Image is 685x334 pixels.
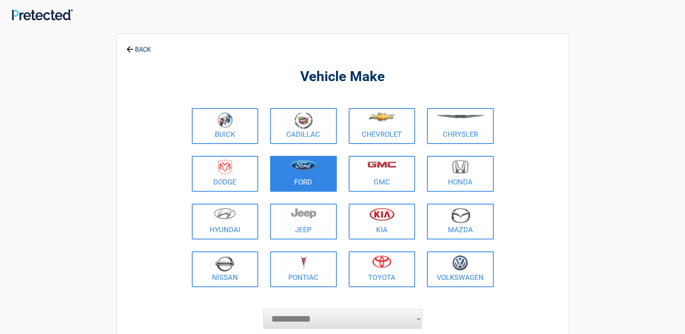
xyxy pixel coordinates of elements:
a: Kia [349,204,415,239]
a: Volkswagen [427,251,494,287]
a: Cadillac [270,108,337,144]
a: Nissan [192,251,259,287]
a: Jeep [270,204,337,239]
img: gmc [367,161,396,168]
a: Dodge [192,156,259,192]
img: nissan [215,255,234,272]
img: chrysler [436,115,484,118]
img: pontiac [299,255,307,270]
a: Toyota [349,251,415,287]
a: Mazda [427,204,494,239]
img: ford [290,160,316,170]
a: GMC [349,156,415,192]
img: hyundai [214,208,236,219]
a: BACK [125,39,152,53]
img: cadillac [294,112,313,129]
img: dodge [218,160,232,175]
img: buick [217,112,233,128]
a: Chrysler [427,108,494,144]
img: chevrolet [369,113,395,121]
img: toyota [372,255,391,268]
a: Ford [270,156,337,192]
img: kia [369,208,394,221]
a: Chevrolet [349,108,415,144]
a: Honda [427,156,494,192]
a: Pontiac [270,251,337,287]
img: jeep [291,208,316,219]
img: mazda [450,208,470,223]
img: honda [452,160,469,174]
img: volkswagen [452,255,468,271]
img: Main Logo [12,9,73,20]
h2: Vehicle Make [190,68,496,86]
a: Buick [192,108,259,144]
a: Hyundai [192,204,259,239]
